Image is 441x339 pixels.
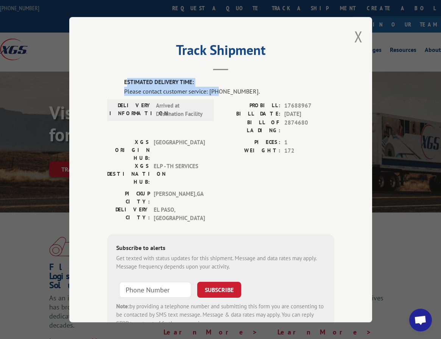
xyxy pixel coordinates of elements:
h2: Track Shipment [107,45,334,59]
span: [GEOGRAPHIC_DATA] [154,138,205,162]
span: 2874680 [284,118,334,134]
span: Arrived at Destination Facility [156,101,207,118]
span: [DATE] [284,110,334,119]
label: DELIVERY CITY: [107,205,150,222]
span: 1 [284,138,334,147]
div: Open chat [409,309,432,331]
div: Please contact customer service: [PHONE_NUMBER]. [124,86,334,95]
input: Phone Number [119,281,191,297]
label: BILL OF LADING: [221,118,280,134]
label: XGS DESTINATION HUB: [107,162,150,186]
span: 172 [284,147,334,155]
label: PICKUP CITY: [107,189,150,205]
label: PIECES: [221,138,280,147]
span: ELP - TH SERVICES [154,162,205,186]
label: ESTIMATED DELIVERY TIME: [124,78,334,87]
span: 17688967 [284,101,334,110]
label: DELIVERY INFORMATION: [109,101,152,118]
strong: Note: [116,302,129,309]
div: Subscribe to alerts [116,243,325,254]
div: Get texted with status updates for this shipment. Message and data rates may apply. Message frequ... [116,254,325,271]
label: PROBILL: [221,101,280,110]
label: WEIGHT: [221,147,280,155]
label: XGS ORIGIN HUB: [107,138,150,162]
span: EL PASO , [GEOGRAPHIC_DATA] [154,205,205,222]
span: [PERSON_NAME] , GA [154,189,205,205]
label: BILL DATE: [221,110,280,119]
button: SUBSCRIBE [197,281,241,297]
button: Close modal [354,27,363,47]
div: by providing a telephone number and submitting this form you are consenting to be contacted by SM... [116,302,325,328]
